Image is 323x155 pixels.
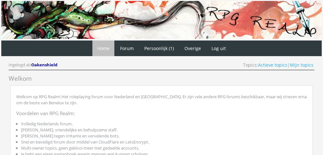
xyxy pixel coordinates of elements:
[16,92,307,108] p: Welkom op RPG Realm! Het roleplaying forum voor Nederland en [GEOGRAPHIC_DATA]. Er zijn vele ande...
[258,62,287,68] a: Actieve topics
[140,41,179,56] a: Persoonlijk (1)
[9,62,58,68] div: Ingelogd als
[207,41,231,56] a: Log uit
[9,74,32,83] span: Welkom
[21,127,307,133] li: [PERSON_NAME], vriendelijke en behulpzame staff.
[92,41,114,56] a: Home
[1,1,322,39] img: RPG Realm - Banner
[290,62,313,68] a: Mijn topics
[21,133,307,139] li: [PERSON_NAME] tegen irritante en vervelende bots.
[21,145,307,151] li: Multi-owner topics, geen geklooi meer met gedeelde accounts.
[31,62,57,68] span: Oakenshield
[115,41,139,56] a: Forum
[243,62,313,68] span: Topics: |
[31,62,58,68] a: Oakenshield
[180,41,206,56] a: Overige
[21,139,307,145] li: Snel en beveiligd forum door middel van CloudFlare en LetsEncrypt.
[16,108,307,119] h3: Voordelen van RPG Realm:
[21,121,307,127] li: Volledig Nederlands forum.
